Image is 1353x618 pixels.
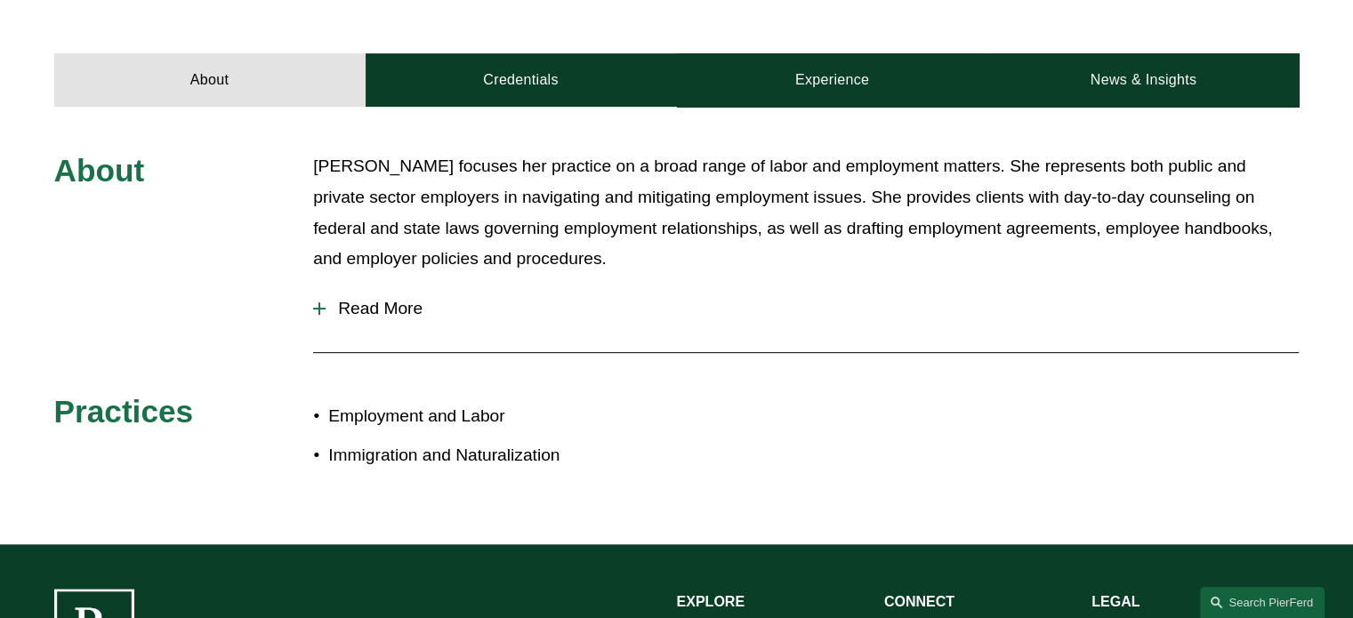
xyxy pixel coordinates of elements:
[1200,587,1325,618] a: Search this site
[54,53,366,107] a: About
[677,594,745,609] strong: EXPLORE
[1091,594,1140,609] strong: LEGAL
[54,394,194,429] span: Practices
[313,285,1299,332] button: Read More
[366,53,677,107] a: Credentials
[987,53,1299,107] a: News & Insights
[328,440,676,471] p: Immigration and Naturalization
[313,151,1299,274] p: [PERSON_NAME] focuses her practice on a broad range of labor and employment matters. She represen...
[677,53,988,107] a: Experience
[328,401,676,432] p: Employment and Labor
[884,594,954,609] strong: CONNECT
[326,299,1299,318] span: Read More
[54,153,145,188] span: About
